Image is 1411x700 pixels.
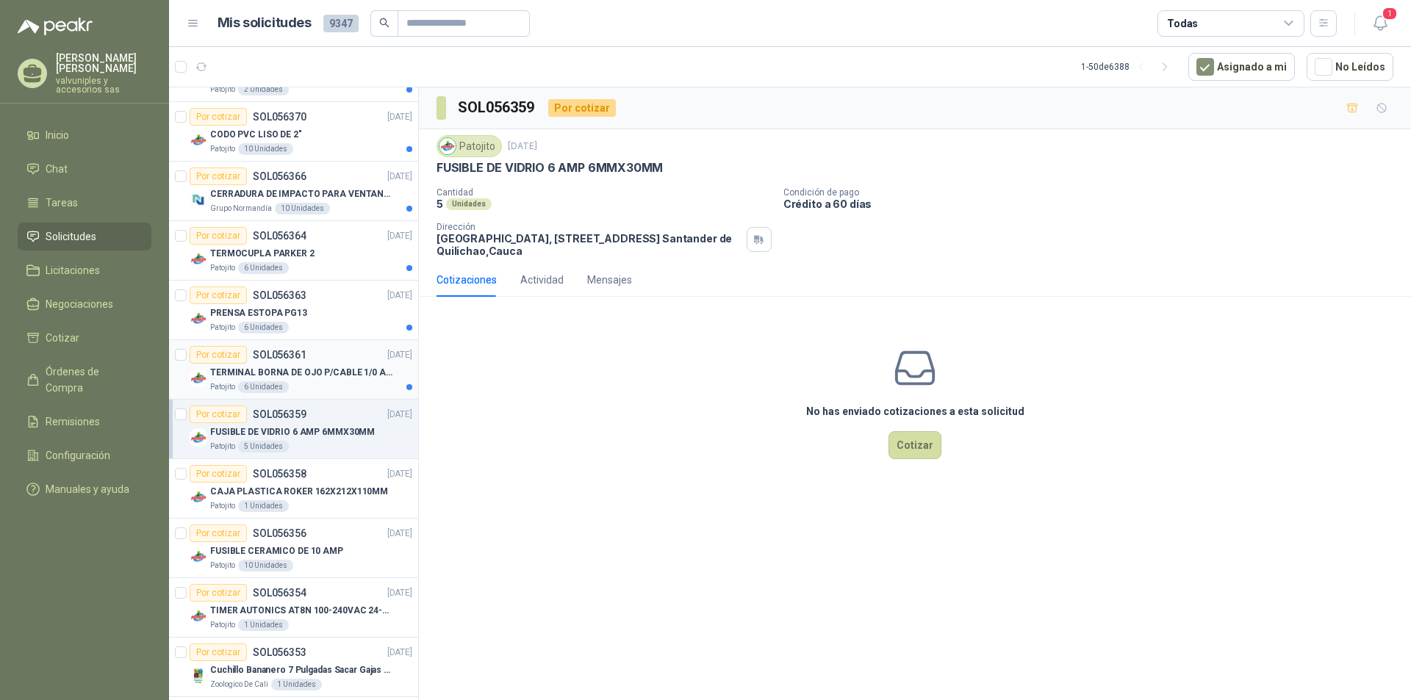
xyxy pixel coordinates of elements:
[190,524,247,542] div: Por cotizar
[210,604,393,618] p: TIMER AUTONICS AT8N 100-240VAC 24-240VD
[437,198,443,210] p: 5
[238,441,289,452] div: 5 Unidades
[190,584,247,602] div: Por cotizar
[387,348,412,362] p: [DATE]
[437,187,772,198] p: Cantidad
[437,222,741,232] p: Dirección
[190,607,207,625] img: Company Logo
[210,544,343,558] p: FUSIBLE CERAMICO DE 10 AMP
[210,441,235,452] p: Patojito
[190,286,247,304] div: Por cotizar
[379,18,389,28] span: search
[238,262,289,274] div: 6 Unidades
[18,358,151,402] a: Órdenes de Compra
[238,84,289,95] div: 2 Unidades
[46,330,79,346] span: Cotizar
[1081,55,1177,79] div: 1 - 50 de 6388
[46,447,110,463] span: Configuración
[210,143,235,155] p: Patojito
[190,227,247,245] div: Por cotizar
[210,560,235,571] p: Patojito
[253,112,306,122] p: SOL056370
[387,527,412,541] p: [DATE]
[253,171,306,181] p: SOL056366
[783,187,1405,198] p: Condición de pago
[46,127,69,143] span: Inicio
[387,586,412,600] p: [DATE]
[56,76,151,94] p: valvuniples y accesorios sas
[190,108,247,126] div: Por cotizar
[18,441,151,469] a: Configuración
[190,429,207,447] img: Company Logo
[806,403,1024,419] h3: No has enviado cotizaciones a esta solicitud
[253,469,306,479] p: SOL056358
[190,250,207,268] img: Company Logo
[190,191,207,209] img: Company Logo
[190,369,207,387] img: Company Logo
[253,409,306,419] p: SOL056359
[18,256,151,284] a: Licitaciones
[587,272,632,288] div: Mensajes
[190,548,207,566] img: Company Logo
[18,324,151,352] a: Cotizar
[210,679,268,690] p: Zoologico De Cali
[169,162,418,221] a: Por cotizarSOL056366[DATE] Company LogoCERRADURA DE IMPACTO PARA VENTANASGrupo Normandía10 Unidades
[169,281,418,340] a: Por cotizarSOL056363[DATE] Company LogoPRENSA ESTOPA PG13Patojito6 Unidades
[323,15,359,32] span: 9347
[18,18,93,35] img: Logo peakr
[18,121,151,149] a: Inicio
[253,528,306,538] p: SOL056356
[46,195,78,211] span: Tareas
[275,203,330,214] div: 10 Unidades
[210,322,235,333] p: Patojito
[458,96,536,119] h3: SOL056359
[253,350,306,360] p: SOL056361
[253,231,306,241] p: SOL056364
[387,467,412,481] p: [DATE]
[387,408,412,422] p: [DATE]
[437,135,502,157] div: Patojito
[387,646,412,660] p: [DATE]
[190,405,247,423] div: Por cotizar
[190,465,247,483] div: Por cotizar
[210,84,235,95] p: Patojito
[46,364,137,396] span: Órdenes de Compra
[46,262,100,278] span: Licitaciones
[46,481,129,497] span: Manuales y ayuda
[190,346,247,364] div: Por cotizar
[18,475,151,503] a: Manuales y ayuda
[210,306,307,320] p: PRENSA ESTOPA PG13
[18,290,151,318] a: Negociaciones
[169,519,418,578] a: Por cotizarSOL056356[DATE] Company LogoFUSIBLE CERAMICO DE 10 AMPPatojito10 Unidades
[169,340,418,400] a: Por cotizarSOL056361[DATE] Company LogoTERMINAL BORNA DE OJO P/CABLE 1/0 AWGPatojito6 Unidades
[190,167,247,185] div: Por cotizar
[238,322,289,333] div: 6 Unidades
[18,408,151,436] a: Remisiones
[190,131,207,149] img: Company Logo
[508,140,537,154] p: [DATE]
[169,102,418,162] a: Por cotizarSOL056370[DATE] Company LogoCODO PVC LISO DE 2"Patojito10 Unidades
[190,310,207,328] img: Company Logo
[387,170,412,184] p: [DATE]
[210,381,235,393] p: Patojito
[253,290,306,300] p: SOL056363
[783,198,1405,210] p: Crédito a 60 días
[210,663,393,677] p: Cuchillo Bananero 7 Pulgadas Sacar Gajas O Deshoje O Desman
[46,228,96,245] span: Solicitudes
[437,272,497,288] div: Cotizaciones
[210,619,235,631] p: Patojito
[169,221,418,281] a: Por cotizarSOL056364[DATE] Company LogoTERMOCUPLA PARKER 2Patojito6 Unidades
[253,588,306,598] p: SOL056354
[271,679,322,690] div: 1 Unidades
[46,296,113,312] span: Negociaciones
[18,155,151,183] a: Chat
[210,262,235,274] p: Patojito
[46,161,68,177] span: Chat
[18,189,151,217] a: Tareas
[387,289,412,303] p: [DATE]
[56,53,151,73] p: [PERSON_NAME] [PERSON_NAME]
[210,128,302,142] p: CODO PVC LISO DE 2"
[238,381,289,393] div: 6 Unidades
[210,247,315,261] p: TERMOCUPLA PARKER 2
[387,229,412,243] p: [DATE]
